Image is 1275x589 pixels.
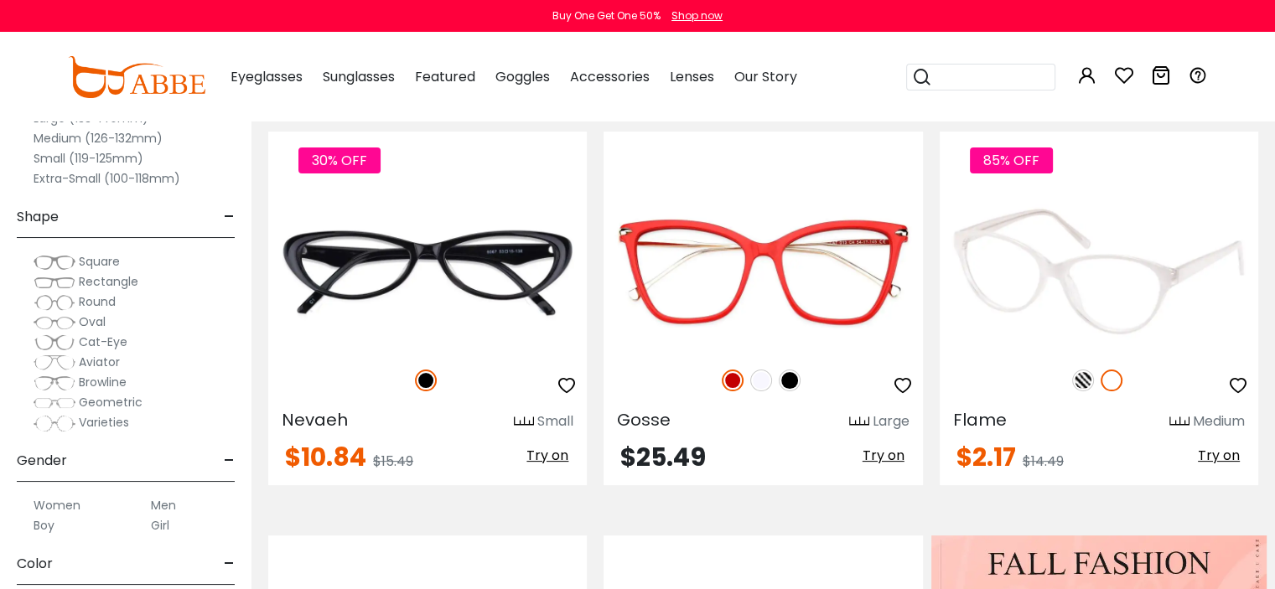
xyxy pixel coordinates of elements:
span: Rectangle [79,273,138,290]
img: Black Nevaeh - Acetate ,Universal Bridge Fit [268,192,587,351]
span: Aviator [79,354,120,370]
span: Try on [526,446,568,465]
img: Pattern [1072,369,1094,391]
img: Geometric.png [34,395,75,411]
label: Women [34,495,80,515]
img: Round.png [34,294,75,311]
span: Gosse [617,408,671,431]
button: Try on [858,445,910,467]
span: Featured [415,67,475,86]
span: Oval [79,313,106,330]
span: Try on [1198,446,1240,465]
span: Round [79,293,116,310]
label: Girl [151,515,169,535]
span: $2.17 [956,439,1016,475]
span: $15.49 [373,452,413,471]
img: Oval.png [34,314,75,331]
span: Nevaeh [282,408,348,431]
img: Cat-Eye.png [34,334,75,351]
img: White [1101,369,1122,391]
span: Sunglasses [323,67,395,86]
span: 85% OFF [970,147,1053,173]
img: abbeglasses.com [68,56,205,98]
span: Eyeglasses [231,67,303,86]
span: Gender [17,441,67,481]
span: Goggles [495,67,550,86]
img: Red Gosse - Acetate,Metal ,Universal Bridge Fit [604,192,922,351]
span: Lenses [670,67,714,86]
img: Black [415,369,437,391]
span: - [224,197,235,237]
span: - [224,441,235,481]
img: Square.png [34,254,75,271]
label: Extra-Small (100-118mm) [34,168,180,189]
span: 30% OFF [298,147,381,173]
img: Varieties.png [34,415,75,432]
img: Red [722,369,744,391]
img: Rectangle.png [34,274,75,291]
span: Try on [863,446,904,465]
label: Medium (126-132mm) [34,128,163,148]
div: Buy One Get One 50% [552,8,661,23]
span: Our Story [734,67,797,86]
label: Small (119-125mm) [34,148,143,168]
span: Accessories [570,67,650,86]
img: Browline.png [34,375,75,391]
span: Color [17,544,53,584]
span: Shape [17,197,59,237]
span: $14.49 [1023,452,1064,471]
span: - [224,544,235,584]
div: Large [873,411,910,431]
a: Shop now [663,8,723,23]
img: Aviator.png [34,354,75,371]
img: Translucent [750,369,772,391]
img: White Flame - Plastic ,Universal Bridge Fit [940,192,1258,351]
button: Try on [1193,445,1245,467]
div: Medium [1193,411,1245,431]
span: Cat-Eye [79,333,127,350]
img: size ruler [849,416,869,428]
img: Black [779,369,801,391]
span: Geometric [79,394,143,411]
img: size ruler [514,416,534,428]
img: size ruler [1169,416,1189,428]
span: $10.84 [285,439,366,475]
span: Varieties [79,414,129,431]
div: Small [537,411,573,431]
span: $25.49 [620,439,706,475]
span: Square [79,253,120,270]
label: Men [151,495,176,515]
span: Flame [953,408,1007,431]
button: Try on [521,445,573,467]
span: Browline [79,374,127,390]
div: Shop now [671,8,723,23]
label: Boy [34,515,54,535]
